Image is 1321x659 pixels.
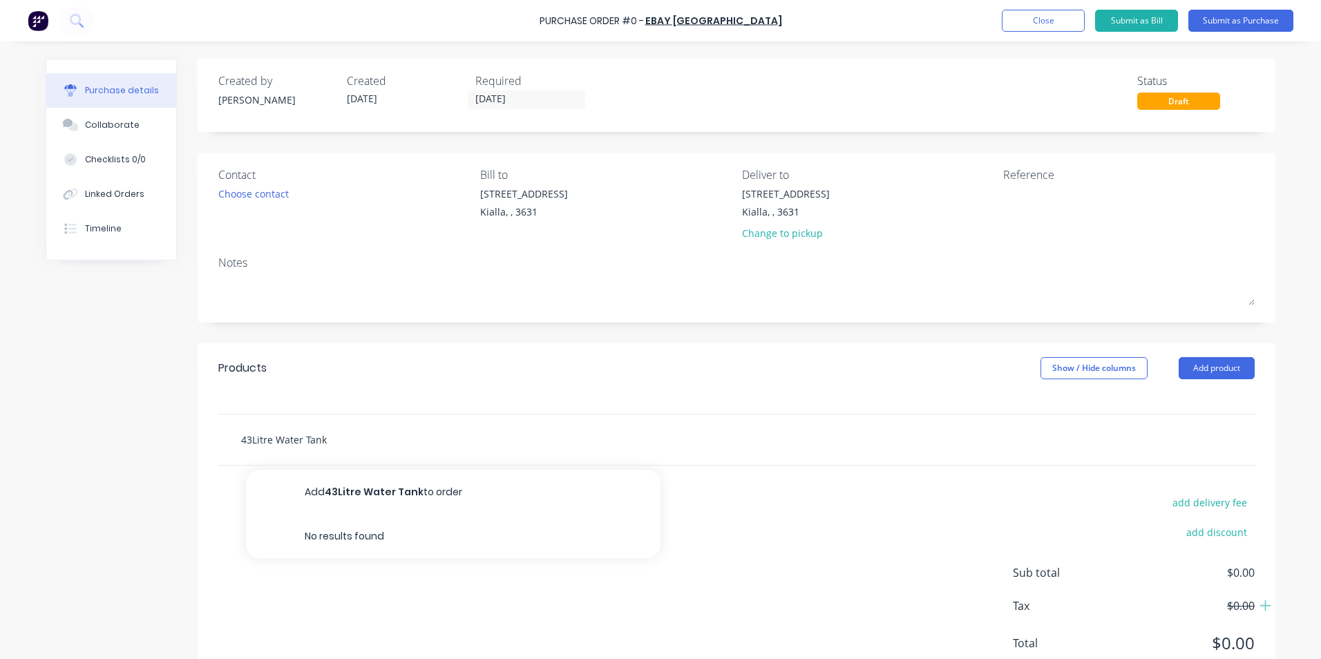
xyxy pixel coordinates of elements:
div: Status [1137,73,1255,89]
button: Purchase details [46,73,176,108]
span: $0.00 [1116,631,1255,656]
div: Purchase details [85,84,159,97]
div: Choose contact [218,187,289,201]
div: Kialla, , 3631 [742,204,830,219]
button: Submit as Bill [1095,10,1178,32]
div: Products [218,360,267,376]
img: Factory [28,10,48,31]
button: Collaborate [46,108,176,142]
div: [PERSON_NAME] [218,93,336,107]
div: Timeline [85,222,122,235]
button: add delivery fee [1164,493,1255,511]
button: Close [1002,10,1085,32]
div: Bill to [480,166,732,183]
div: Deliver to [742,166,994,183]
span: Sub total [1013,564,1116,581]
span: $0.00 [1116,598,1255,614]
span: Tax [1013,598,1116,614]
div: Created [347,73,464,89]
div: Contact [218,166,470,183]
div: [STREET_ADDRESS] [480,187,568,201]
button: Add product [1179,357,1255,379]
input: Start typing to add a product... [240,426,517,453]
div: Required [475,73,593,89]
div: Notes [218,254,1255,271]
button: Linked Orders [46,177,176,211]
button: Submit as Purchase [1188,10,1293,32]
div: Purchase Order #0 - [540,14,644,28]
button: add discount [1178,523,1255,541]
a: eBay [GEOGRAPHIC_DATA] [645,14,782,28]
button: Checklists 0/0 [46,142,176,177]
span: $0.00 [1116,564,1255,581]
div: Linked Orders [85,188,144,200]
button: Show / Hide columns [1040,357,1148,379]
div: Reference [1003,166,1255,183]
div: Draft [1137,93,1220,110]
div: Change to pickup [742,226,830,240]
span: Total [1013,635,1116,651]
div: Created by [218,73,336,89]
button: Add43Litre Water Tankto order [246,470,660,514]
div: [STREET_ADDRESS] [742,187,830,201]
div: Checklists 0/0 [85,153,146,166]
div: Collaborate [85,119,140,131]
div: Kialla, , 3631 [480,204,568,219]
button: Timeline [46,211,176,246]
